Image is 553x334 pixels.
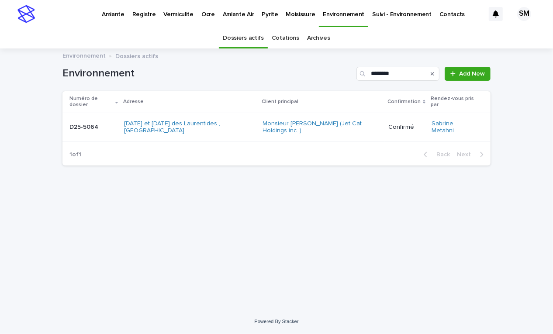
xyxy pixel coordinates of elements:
p: Dossiers actifs [115,51,158,60]
a: Sabrine Metahni [432,120,477,135]
span: Back [431,152,450,158]
p: Client principal [262,97,299,107]
a: Dossiers actifs [223,28,263,48]
img: stacker-logo-s-only.png [17,5,35,23]
p: Rendez-vous pris par [431,94,477,110]
span: Next [457,152,476,158]
p: Numéro de dossier [69,94,113,110]
a: Powered By Stacker [254,319,298,324]
a: Add New [445,67,491,81]
p: 1 of 1 [62,144,88,165]
a: Archives [307,28,330,48]
span: Add New [459,71,485,77]
a: Environnement [62,50,106,60]
p: Confirmation [387,97,421,107]
p: D25-5064 [69,122,100,131]
tr: D25-5064D25-5064 [DATE] et [DATE] des Laurentides , [GEOGRAPHIC_DATA] Monsieur [PERSON_NAME] (Jet... [62,113,491,142]
a: Cotations [272,28,299,48]
p: Confirmé [388,124,425,131]
h1: Environnement [62,67,353,80]
p: Adresse [123,97,144,107]
div: SM [517,7,531,21]
a: [DATE] et [DATE] des Laurentides , [GEOGRAPHIC_DATA] [124,120,256,135]
button: Next [453,151,491,158]
a: Monsieur [PERSON_NAME] (Jet Cat Holdings inc. ) [263,120,382,135]
input: Search [356,67,439,81]
button: Back [417,151,453,158]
